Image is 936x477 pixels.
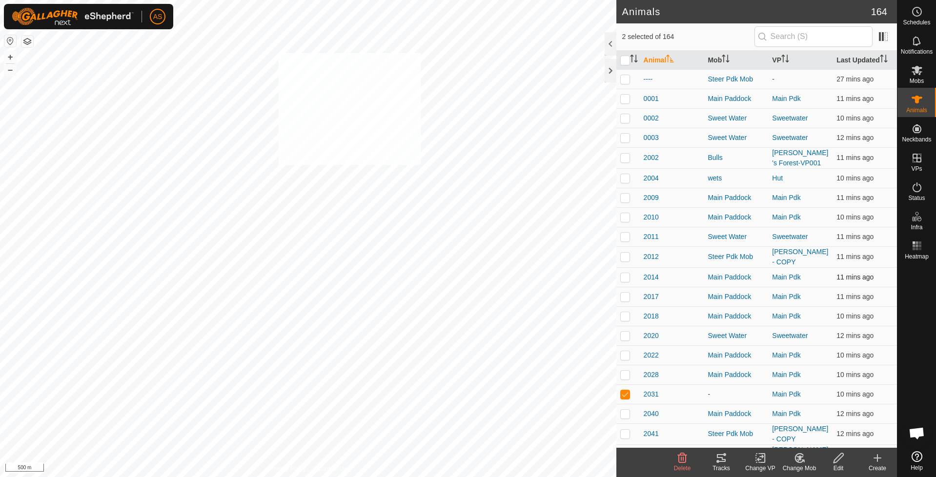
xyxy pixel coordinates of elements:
span: 29 Aug 2025, 1:18 pm [836,213,874,221]
div: Main Paddock [708,350,764,360]
div: - [708,389,764,399]
button: – [4,64,16,76]
a: Sweetwater [772,233,808,240]
span: 29 Aug 2025, 1:17 pm [836,134,874,141]
div: Main Paddock [708,409,764,419]
p-sorticon: Activate to sort [722,56,730,64]
span: 2022 [644,350,659,360]
span: ---- [644,74,653,84]
a: Main Pdk [772,312,800,320]
a: Main Pdk [772,390,800,398]
span: 2009 [644,193,659,203]
a: Main Pdk [772,273,800,281]
span: AS [153,12,163,22]
div: Change Mob [780,464,819,473]
span: 2020 [644,331,659,341]
span: 29 Aug 2025, 1:17 pm [836,293,874,300]
input: Search (S) [754,26,873,47]
p-sorticon: Activate to sort [880,56,888,64]
div: Change VP [741,464,780,473]
span: 2012 [644,252,659,262]
span: 29 Aug 2025, 1:18 pm [836,312,874,320]
a: Main Pdk [772,351,800,359]
img: Gallagher Logo [12,8,134,25]
span: 29 Aug 2025, 1:18 pm [836,371,874,378]
span: 29 Aug 2025, 1:16 pm [836,410,874,417]
p-sorticon: Activate to sort [666,56,674,64]
a: Main Pdk [772,95,800,102]
div: wets [708,173,764,183]
div: Bulls [708,153,764,163]
span: 29 Aug 2025, 1:18 pm [836,233,874,240]
span: Schedules [903,20,930,25]
span: 29 Aug 2025, 1:17 pm [836,95,874,102]
a: Help [897,447,936,475]
span: 2017 [644,292,659,302]
a: Privacy Policy [269,464,306,473]
a: Contact Us [318,464,346,473]
div: Main Paddock [708,94,764,104]
a: [PERSON_NAME] - COPY [772,446,828,464]
div: Edit [819,464,858,473]
span: 0002 [644,113,659,123]
p-sorticon: Activate to sort [630,56,638,64]
span: 29 Aug 2025, 1:18 pm [836,273,874,281]
span: 29 Aug 2025, 1:17 pm [836,194,874,201]
span: 0001 [644,94,659,104]
a: Sweetwater [772,134,808,141]
a: Main Pdk [772,293,800,300]
p-sorticon: Activate to sort [781,56,789,64]
span: Delete [674,465,691,472]
div: Sweet Water [708,113,764,123]
div: Steer Pdk Mob [708,429,764,439]
button: Map Layers [21,36,33,47]
span: Infra [911,224,922,230]
span: 29 Aug 2025, 1:18 pm [836,253,874,260]
button: + [4,51,16,63]
span: Heatmap [905,254,929,259]
div: Main Paddock [708,370,764,380]
app-display-virtual-paddock-transition: - [772,75,774,83]
span: 2 selected of 164 [622,32,754,42]
span: 29 Aug 2025, 1:18 pm [836,114,874,122]
span: 29 Aug 2025, 1:18 pm [836,351,874,359]
span: 164 [871,4,887,19]
th: Animal [640,51,704,70]
span: 2011 [644,232,659,242]
span: 29 Aug 2025, 1:01 pm [836,75,874,83]
a: [PERSON_NAME] - COPY [772,248,828,266]
a: [PERSON_NAME] - COPY [772,425,828,443]
span: Status [908,195,925,201]
div: Main Paddock [708,272,764,282]
span: 2041 [644,429,659,439]
a: Sweetwater [772,114,808,122]
span: 29 Aug 2025, 1:17 pm [836,154,874,161]
span: VPs [911,166,922,172]
th: Mob [704,51,768,70]
div: Sweet Water [708,133,764,143]
a: [PERSON_NAME]'s Forest-VP001 [772,149,828,167]
span: Neckbands [902,137,931,142]
span: 2014 [644,272,659,282]
span: 2002 [644,153,659,163]
div: Main Paddock [708,212,764,222]
div: Sweet Water [708,331,764,341]
a: Open chat [902,418,932,448]
div: Steer Pdk Mob [708,252,764,262]
a: Hut [772,174,783,182]
span: 2010 [644,212,659,222]
div: Sweet Water [708,232,764,242]
span: 29 Aug 2025, 1:16 pm [836,430,874,437]
div: Main Paddock [708,292,764,302]
span: Notifications [901,49,933,55]
a: Main Pdk [772,194,800,201]
span: 2018 [644,311,659,321]
button: Reset Map [4,35,16,47]
div: Main Paddock [708,311,764,321]
div: Steer Pdk Mob [708,74,764,84]
span: 2004 [644,173,659,183]
span: 2028 [644,370,659,380]
span: 29 Aug 2025, 1:18 pm [836,390,874,398]
span: Animals [906,107,927,113]
a: Main Pdk [772,371,800,378]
